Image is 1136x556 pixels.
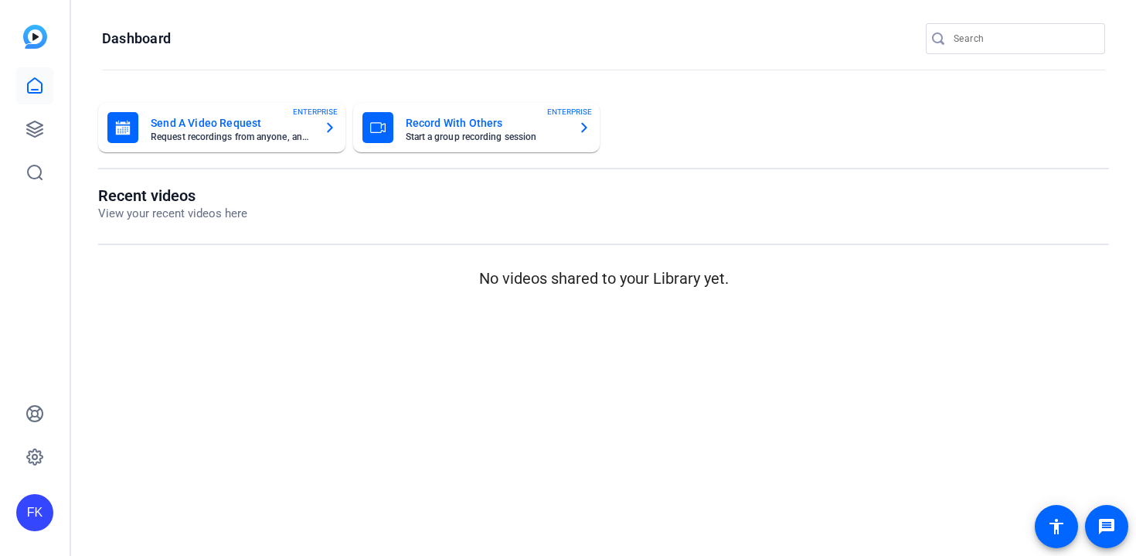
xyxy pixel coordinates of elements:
p: No videos shared to your Library yet. [98,267,1109,290]
h1: Dashboard [102,29,171,48]
span: ENTERPRISE [293,106,338,118]
div: FK [16,494,53,531]
img: blue-gradient.svg [23,25,47,49]
p: View your recent videos here [98,205,247,223]
mat-card-title: Record With Others [406,114,566,132]
input: Search [954,29,1093,48]
button: Send A Video RequestRequest recordings from anyone, anywhereENTERPRISE [98,103,345,152]
mat-card-title: Send A Video Request [151,114,311,132]
span: ENTERPRISE [547,106,592,118]
mat-icon: accessibility [1047,517,1066,536]
mat-card-subtitle: Request recordings from anyone, anywhere [151,132,311,142]
h1: Recent videos [98,186,247,205]
mat-card-subtitle: Start a group recording session [406,132,566,142]
button: Record With OthersStart a group recording sessionENTERPRISE [353,103,600,152]
mat-icon: message [1097,517,1116,536]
